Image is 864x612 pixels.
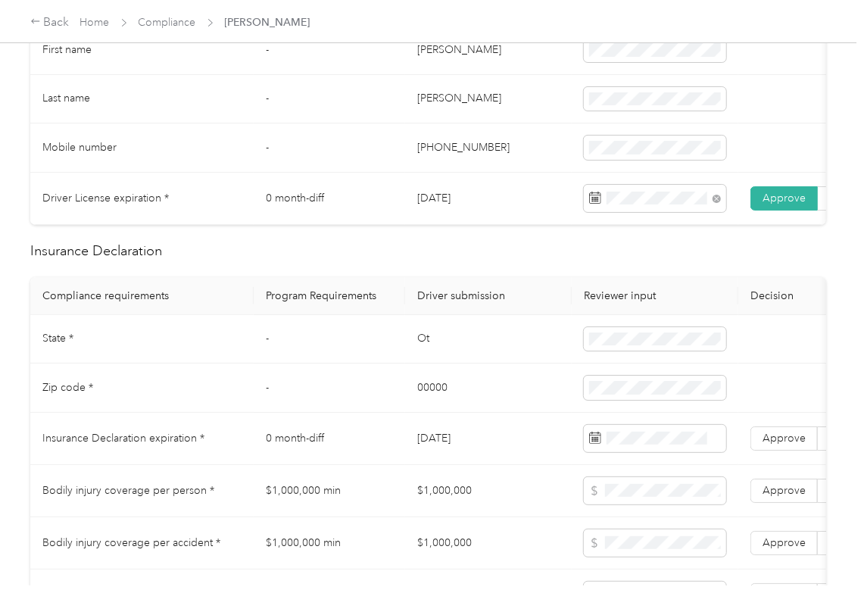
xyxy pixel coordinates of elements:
td: - [254,75,405,124]
td: Ot [405,315,572,364]
span: Approve [763,432,806,445]
span: Last name [42,92,90,105]
td: $1,000,000 min [254,517,405,570]
td: 00000 [405,364,572,413]
td: State * [30,315,254,364]
td: $1,000,000 min [254,465,405,517]
td: [DATE] [405,173,572,225]
th: Compliance requirements [30,277,254,315]
td: Last name [30,75,254,124]
td: Bodily injury coverage per person * [30,465,254,517]
iframe: Everlance-gr Chat Button Frame [779,527,864,612]
a: Home [80,16,110,29]
td: $1,000,000 [405,465,572,517]
h2: Insurance Declaration [30,241,826,261]
span: Bodily injury coverage per accident * [42,536,220,549]
th: Driver submission [405,277,572,315]
td: 0 month-diff [254,173,405,225]
td: 0 month-diff [254,413,405,465]
td: [DATE] [405,413,572,465]
span: Approve [763,536,806,549]
span: Approve [763,484,806,497]
td: [PHONE_NUMBER] [405,123,572,173]
span: Mobile number [42,141,117,154]
div: Back [30,14,70,32]
td: Zip code * [30,364,254,413]
td: Bodily injury coverage per accident * [30,517,254,570]
th: Program Requirements [254,277,405,315]
td: First name [30,26,254,75]
span: Insurance Declaration expiration * [42,432,204,445]
span: Bodily injury coverage per person * [42,484,214,497]
td: Insurance Declaration expiration * [30,413,254,465]
span: Approve [763,192,806,205]
td: Mobile number [30,123,254,173]
th: Reviewer input [572,277,738,315]
span: [PERSON_NAME] [225,14,310,30]
span: State * [42,332,73,345]
td: [PERSON_NAME] [405,26,572,75]
td: - [254,123,405,173]
td: - [254,26,405,75]
td: $1,000,000 [405,517,572,570]
span: Zip code * [42,381,93,394]
td: [PERSON_NAME] [405,75,572,124]
td: - [254,315,405,364]
td: - [254,364,405,413]
span: First name [42,43,92,56]
td: Driver License expiration * [30,173,254,225]
span: Driver License expiration * [42,192,169,205]
a: Compliance [139,16,196,29]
